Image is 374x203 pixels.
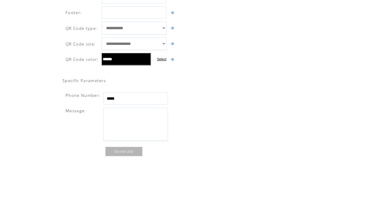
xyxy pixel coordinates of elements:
[170,11,174,14] img: help.gif
[66,10,82,15] span: Footer:
[105,147,142,156] a: Generate
[66,41,96,47] span: QR Code size:
[66,26,97,31] span: QR Code type:
[66,57,99,62] span: QR Code color:
[170,42,174,45] img: help.gif
[157,57,167,61] label: Select
[170,58,174,61] img: help.gif
[170,27,174,30] img: help.gif
[66,108,86,113] span: Message:
[62,78,106,83] span: Specific Parameters
[66,93,100,98] span: Phone Number:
